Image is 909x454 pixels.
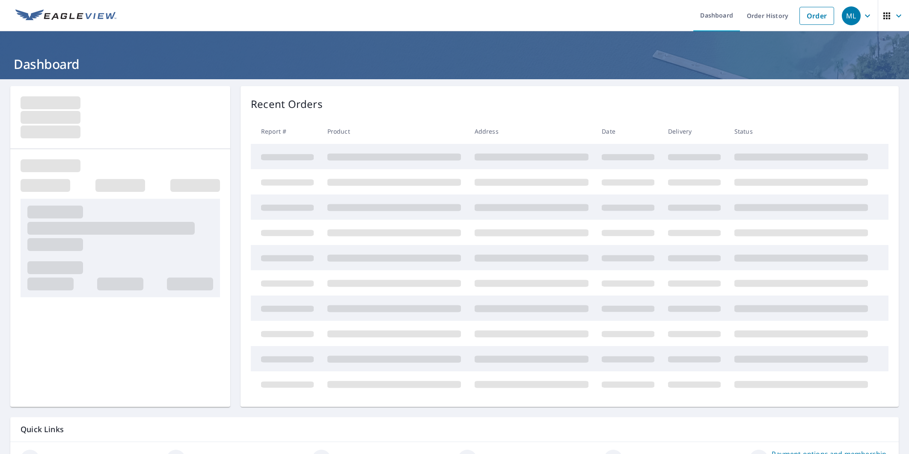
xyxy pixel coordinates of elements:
th: Address [468,119,595,144]
th: Report # [251,119,321,144]
th: Date [595,119,661,144]
th: Status [728,119,875,144]
th: Delivery [661,119,728,144]
img: EV Logo [15,9,116,22]
p: Recent Orders [251,96,323,112]
a: Order [799,7,834,25]
div: ML [842,6,861,25]
h1: Dashboard [10,55,899,73]
th: Product [321,119,468,144]
p: Quick Links [21,424,888,435]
